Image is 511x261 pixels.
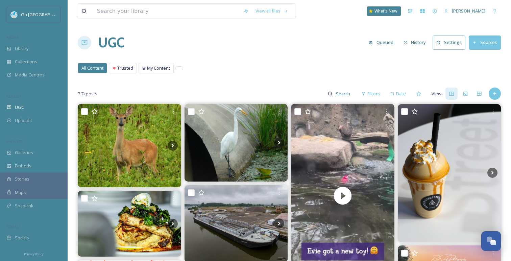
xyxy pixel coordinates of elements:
span: MEDIA [7,35,19,40]
img: #birdswatching ##birds #naturephoto #birdphoto #saginaw #saginawmichigan #naturelovers #naturepho... [185,104,288,181]
span: Date [396,91,406,97]
img: Being healthy never looked so good 🤤 August Special Pictured: 🍌B A N A N A • B R Û L É E🍮 #downto... [398,104,501,242]
a: History [400,36,433,49]
a: View all files [252,4,292,18]
span: Go [GEOGRAPHIC_DATA] [21,11,71,18]
span: COLLECT [7,94,21,99]
span: Maps [15,189,26,196]
a: [PERSON_NAME] [441,4,489,18]
span: SnapLink [15,203,33,209]
a: Queued [365,36,400,49]
button: Sources [469,35,501,49]
a: What's New [367,6,401,16]
span: Media Centres [15,72,45,78]
img: #naturephotography #puremichigan #saginawmichigan #Saginaw #naturelove #birdswatching #naturephot... [78,104,181,187]
span: Embeds [15,163,31,169]
a: UGC [98,32,124,53]
span: My Content [147,65,170,71]
span: Stories [15,176,29,182]
img: A must at Gratzi ✨POLLO MOSTARDA✨ grilled chicken breast, cauliflower risotto, pancetta, Tuscan k... [78,191,181,257]
input: Search your library [94,4,240,19]
span: 7.7k posts [78,91,97,97]
button: Settings [433,35,465,49]
span: WIDGETS [7,139,22,144]
a: Settings [433,35,469,49]
button: Queued [365,36,397,49]
span: All Content [81,65,103,71]
input: Search [333,87,355,100]
span: Trusted [117,65,133,71]
span: Collections [15,58,37,65]
button: History [400,36,430,49]
span: SOCIALS [7,224,20,229]
img: GoGreatLogo_MISkies_RegionalTrails%20%281%29.png [11,11,18,18]
span: View: [432,91,442,97]
a: Privacy Policy [24,250,44,258]
span: [PERSON_NAME] [452,8,485,14]
span: UGC [15,104,24,111]
span: Filters [367,91,380,97]
span: Privacy Policy [24,252,44,256]
span: Socials [15,235,29,241]
button: Open Chat [481,231,501,251]
span: Uploads [15,117,32,124]
span: Galleries [15,149,33,156]
span: Library [15,45,28,52]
